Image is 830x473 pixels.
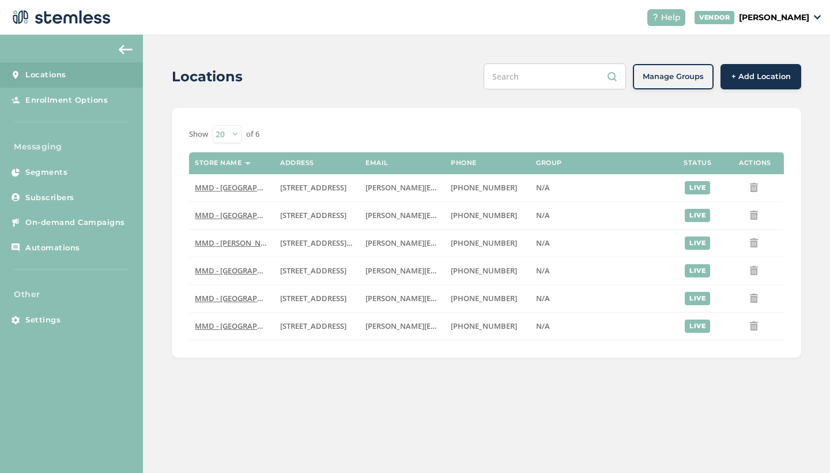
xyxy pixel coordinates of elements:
[195,294,269,303] label: MMD - Long Beach
[685,264,710,277] div: live
[365,210,550,220] span: [PERSON_NAME][EMAIL_ADDRESS][DOMAIN_NAME]
[280,238,354,248] label: 13356 Washington Boulevard
[731,71,791,82] span: + Add Location
[365,183,439,193] label: ilana.d@mmdshops.com
[685,292,710,305] div: live
[643,71,704,82] span: Manage Groups
[365,293,550,303] span: [PERSON_NAME][EMAIL_ADDRESS][DOMAIN_NAME]
[536,211,663,220] label: N/A
[685,181,710,194] div: live
[195,321,296,331] span: MMD - [GEOGRAPHIC_DATA]
[280,211,354,220] label: 1515 North Cahuenga Boulevard
[536,266,663,276] label: N/A
[451,265,517,276] span: [PHONE_NUMBER]
[195,321,269,331] label: MMD - Redwood City
[25,95,108,106] span: Enrollment Options
[195,238,269,248] label: MMD - Marina Del Rey
[195,182,296,193] span: MMD - [GEOGRAPHIC_DATA]
[451,183,525,193] label: (818) 439-8484
[245,162,251,165] img: icon-sort-1e1d7615.svg
[195,293,296,303] span: MMD - [GEOGRAPHIC_DATA]
[365,211,439,220] label: ilana.d@mmdshops.com
[451,294,525,303] label: (818) 439-8484
[280,183,354,193] label: 655 Newark Avenue
[685,236,710,250] div: live
[25,242,80,254] span: Automations
[195,159,242,167] label: Store name
[365,266,439,276] label: ilana.d@mmdshops.com
[9,6,111,29] img: logo-dark-0685b13c.svg
[280,294,354,303] label: 1901 Atlantic Avenue
[25,192,74,204] span: Subscribers
[484,63,626,89] input: Search
[451,211,525,220] label: (818) 439-8484
[195,238,279,248] span: MMD - [PERSON_NAME]
[195,211,269,220] label: MMD - Hollywood
[365,159,388,167] label: Email
[280,182,346,193] span: [STREET_ADDRESS]
[195,183,269,193] label: MMD - Jersey City
[451,321,517,331] span: [PHONE_NUMBER]
[365,182,550,193] span: [PERSON_NAME][EMAIL_ADDRESS][DOMAIN_NAME]
[365,238,439,248] label: ilana.d@mmdshops.com
[25,167,67,178] span: Segments
[365,238,550,248] span: [PERSON_NAME][EMAIL_ADDRESS][DOMAIN_NAME]
[451,238,525,248] label: (818) 439-8484
[280,266,354,276] label: 4720 Vineland Avenue
[280,321,346,331] span: [STREET_ADDRESS]
[451,182,517,193] span: [PHONE_NUMBER]
[365,294,439,303] label: ilana.d@mmdshops.com
[685,320,710,333] div: live
[739,12,809,24] p: [PERSON_NAME]
[695,11,734,24] div: VENDOR
[25,69,66,81] span: Locations
[246,129,259,140] label: of 6
[684,159,711,167] label: Status
[536,294,663,303] label: N/A
[25,314,61,326] span: Settings
[772,418,830,473] iframe: Chat Widget
[119,45,133,54] img: icon-arrow-back-accent-c549486e.svg
[280,210,346,220] span: [STREET_ADDRESS]
[195,210,296,220] span: MMD - [GEOGRAPHIC_DATA]
[451,293,517,303] span: [PHONE_NUMBER]
[536,238,663,248] label: N/A
[451,159,477,167] label: Phone
[451,238,517,248] span: [PHONE_NUMBER]
[726,152,784,174] th: Actions
[814,15,821,20] img: icon_down-arrow-small-66adaf34.svg
[661,12,681,24] span: Help
[720,64,801,89] button: + Add Location
[195,265,296,276] span: MMD - [GEOGRAPHIC_DATA]
[536,183,663,193] label: N/A
[195,266,269,276] label: MMD - North Hollywood
[451,321,525,331] label: (818) 439-8484
[536,321,663,331] label: N/A
[172,66,243,87] h2: Locations
[451,210,517,220] span: [PHONE_NUMBER]
[280,238,386,248] span: [STREET_ADDRESS][US_STATE]
[633,64,714,89] button: Manage Groups
[451,266,525,276] label: (818) 439-8484
[536,159,562,167] label: Group
[365,265,550,276] span: [PERSON_NAME][EMAIL_ADDRESS][DOMAIN_NAME]
[189,129,208,140] label: Show
[280,159,314,167] label: Address
[652,14,659,21] img: icon-help-white-03924b79.svg
[365,321,550,331] span: [PERSON_NAME][EMAIL_ADDRESS][DOMAIN_NAME]
[280,265,346,276] span: [STREET_ADDRESS]
[280,293,346,303] span: [STREET_ADDRESS]
[685,209,710,222] div: live
[280,321,354,331] label: 1764 Broadway
[25,217,125,228] span: On-demand Campaigns
[365,321,439,331] label: ilana.d@mmdshops.com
